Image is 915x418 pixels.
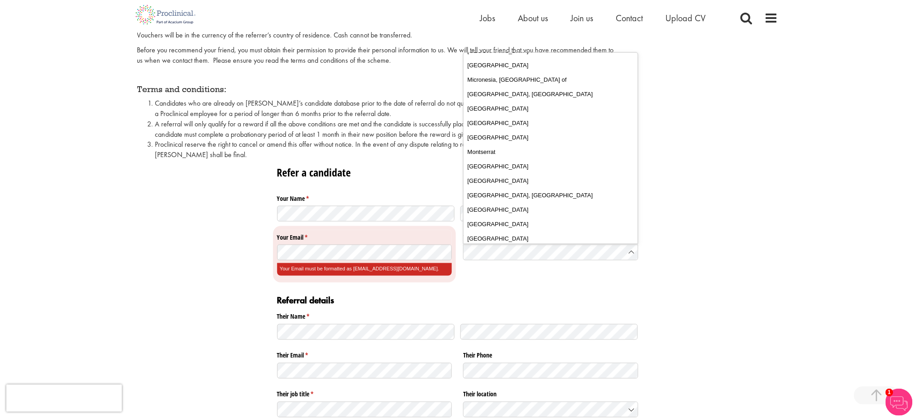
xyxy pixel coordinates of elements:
[155,119,615,140] li: A referral will only qualify for a reward if all the above conditions are met and the candidate i...
[467,134,528,143] span: [GEOGRAPHIC_DATA]
[467,119,528,128] span: [GEOGRAPHIC_DATA]
[518,12,548,24] a: About us
[277,206,455,222] input: First
[277,230,452,242] label: Your Email
[467,206,528,215] span: [GEOGRAPHIC_DATA]
[460,324,638,340] input: Last
[480,12,496,24] a: Jobs
[666,12,706,24] a: Upload CV
[467,148,495,157] span: Montserrat
[277,165,638,180] h1: Refer a candidate
[277,324,455,340] input: First
[463,387,638,399] legend: Their location
[467,235,528,244] span: [GEOGRAPHIC_DATA]
[571,12,594,24] a: Join us
[886,389,893,396] span: 1
[277,294,638,307] h2: Referral details
[277,191,638,203] legend: Your Name
[616,12,643,24] a: Contact
[463,402,638,418] input: Country
[467,105,528,114] span: [GEOGRAPHIC_DATA]
[137,20,615,41] p: *Rewards of the following amount, will be paid to the referrer in the form of vouchers: 300EUR, 2...
[467,61,528,70] span: [GEOGRAPHIC_DATA]
[467,163,528,172] span: [GEOGRAPHIC_DATA]
[467,177,528,186] span: [GEOGRAPHIC_DATA]
[467,191,593,200] span: [GEOGRAPHIC_DATA], [GEOGRAPHIC_DATA]
[155,139,615,160] li: Proclinical reserve the right to cancel or amend this offer without notice. In the event of any d...
[277,263,452,276] div: Your Email must be formatted as [EMAIL_ADDRESS][DOMAIN_NAME].
[463,348,638,360] label: Their Phone
[6,385,122,412] iframe: reCAPTCHA
[277,387,452,399] label: Their job title
[467,220,528,229] span: [GEOGRAPHIC_DATA]
[460,206,638,222] input: Last
[277,310,638,321] legend: Their Name
[137,45,615,66] p: Before you recommend your friend, you must obtain their permission to provide their personal info...
[155,98,588,118] span: Candidates who are already on [PERSON_NAME]’s candidate database prior to the date of referral do...
[277,348,452,360] label: Their Email
[137,85,615,94] h4: Terms and conditions:
[467,76,567,85] span: Micronesia, [GEOGRAPHIC_DATA] of
[467,90,593,99] span: [GEOGRAPHIC_DATA], [GEOGRAPHIC_DATA]
[886,389,913,416] img: Chatbot
[463,245,638,260] input: Country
